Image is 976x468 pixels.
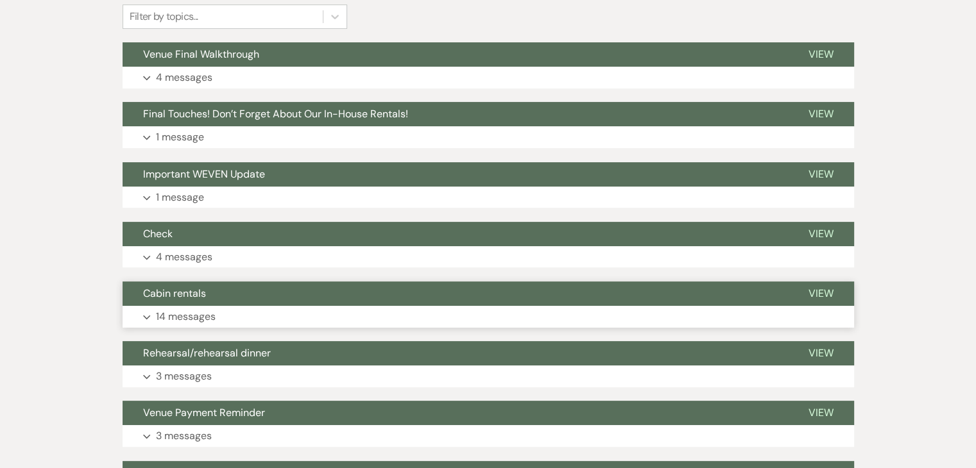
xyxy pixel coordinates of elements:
[809,287,834,300] span: View
[123,162,788,187] button: Important WEVEN Update
[156,189,204,206] p: 1 message
[809,167,834,181] span: View
[143,167,265,181] span: Important WEVEN Update
[143,346,271,360] span: Rehearsal/rehearsal dinner
[143,406,265,419] span: Venue Payment Reminder
[788,162,854,187] button: View
[809,406,834,419] span: View
[788,222,854,246] button: View
[143,287,206,300] span: Cabin rentals
[123,341,788,365] button: Rehearsal/rehearsal dinner
[123,306,854,328] button: 14 messages
[156,368,212,385] p: 3 messages
[123,42,788,67] button: Venue Final Walkthrough
[156,308,216,325] p: 14 messages
[156,428,212,444] p: 3 messages
[809,346,834,360] span: View
[156,69,212,86] p: 4 messages
[788,42,854,67] button: View
[788,341,854,365] button: View
[123,401,788,425] button: Venue Payment Reminder
[123,187,854,208] button: 1 message
[156,129,204,146] p: 1 message
[143,107,408,121] span: Final Touches! Don’t Forget About Our In-House Rentals!
[143,227,173,240] span: Check
[788,281,854,306] button: View
[123,246,854,268] button: 4 messages
[130,9,198,24] div: Filter by topics...
[809,107,834,121] span: View
[788,102,854,126] button: View
[143,47,259,61] span: Venue Final Walkthrough
[123,222,788,246] button: Check
[123,126,854,148] button: 1 message
[788,401,854,425] button: View
[809,47,834,61] span: View
[123,102,788,126] button: Final Touches! Don’t Forget About Our In-House Rentals!
[156,249,212,265] p: 4 messages
[123,365,854,387] button: 3 messages
[123,67,854,88] button: 4 messages
[123,425,854,447] button: 3 messages
[809,227,834,240] span: View
[123,281,788,306] button: Cabin rentals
